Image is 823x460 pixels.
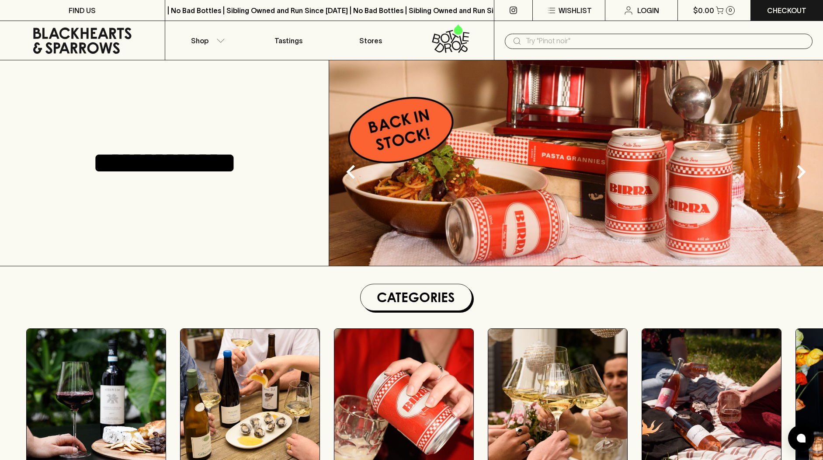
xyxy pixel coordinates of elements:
[729,8,732,13] p: 0
[359,35,382,46] p: Stores
[797,434,806,443] img: bubble-icon
[693,5,714,16] p: $0.00
[559,5,592,16] p: Wishlist
[165,21,247,60] button: Shop
[784,154,819,189] button: Next
[274,35,302,46] p: Tastings
[247,21,330,60] a: Tastings
[69,5,96,16] p: FIND US
[637,5,659,16] p: Login
[767,5,806,16] p: Checkout
[364,288,468,307] h1: Categories
[329,60,823,266] img: optimise
[191,35,208,46] p: Shop
[330,21,412,60] a: Stores
[333,154,368,189] button: Previous
[526,34,806,48] input: Try "Pinot noir"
